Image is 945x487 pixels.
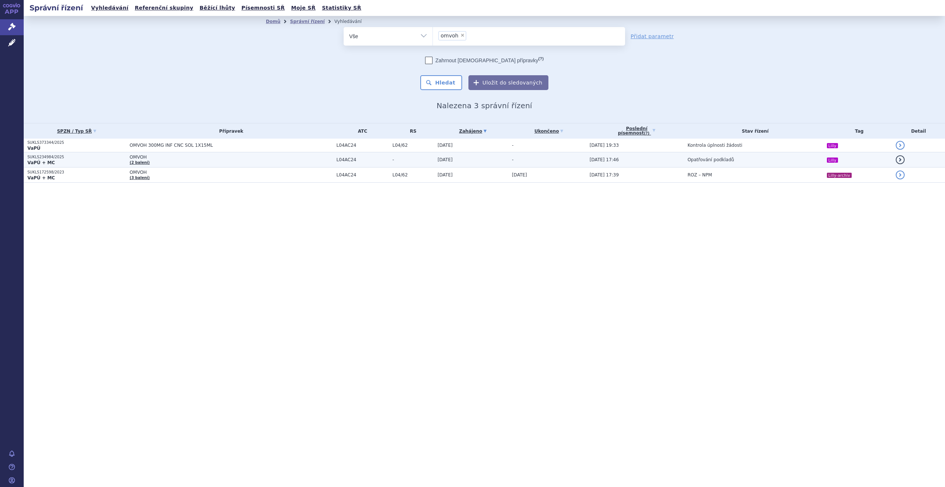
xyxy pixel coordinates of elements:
[333,123,389,139] th: ATC
[393,172,434,178] span: L04/62
[334,16,371,27] li: Vyhledávání
[590,157,619,162] span: [DATE] 17:46
[512,143,513,148] span: -
[468,31,472,40] input: omvoh
[290,19,325,24] a: Správní řízení
[27,146,40,151] strong: VaPÚ
[590,143,619,148] span: [DATE] 19:33
[438,126,508,136] a: Zahájeno
[441,33,458,38] span: omvoh
[130,143,315,148] span: OMVOH 300MG INF CNC SOL 1X15ML
[896,170,905,179] a: detail
[827,173,852,178] i: Lilly-archiv
[684,123,823,139] th: Stav řízení
[239,3,287,13] a: Písemnosti SŘ
[590,123,684,139] a: Poslednípísemnost(?)
[823,123,892,139] th: Tag
[126,123,333,139] th: Přípravek
[27,170,126,175] p: SUKLS172598/2023
[538,56,544,61] abbr: (?)
[688,157,734,162] span: Opatřování podkladů
[130,170,315,175] span: OMVOH
[896,141,905,150] a: detail
[27,175,55,180] strong: VaPÚ + MC
[266,19,280,24] a: Domů
[892,123,945,139] th: Detail
[27,140,126,145] p: SUKLS373344/2025
[437,101,532,110] span: Nalezena 3 správní řízení
[389,123,434,139] th: RS
[512,172,527,178] span: [DATE]
[289,3,318,13] a: Moje SŘ
[197,3,237,13] a: Běžící lhůty
[438,143,453,148] span: [DATE]
[130,160,150,165] a: (2 balení)
[631,33,674,40] a: Přidat parametr
[89,3,131,13] a: Vyhledávání
[896,155,905,164] a: detail
[24,3,89,13] h2: Správní řízení
[425,57,544,64] label: Zahrnout [DEMOGRAPHIC_DATA] přípravky
[337,172,389,178] span: L04AC24
[320,3,363,13] a: Statistiky SŘ
[420,75,462,90] button: Hledat
[337,157,389,162] span: L04AC24
[393,143,434,148] span: L04/62
[27,126,126,136] a: SPZN / Typ SŘ
[644,131,650,136] abbr: (?)
[512,126,586,136] a: Ukončeno
[590,172,619,178] span: [DATE] 17:39
[512,157,513,162] span: -
[688,143,742,148] span: Kontrola úplnosti žádosti
[688,172,712,178] span: ROZ – NPM
[438,157,453,162] span: [DATE]
[27,155,126,160] p: SUKLS234984/2025
[130,155,315,160] span: OMVOH
[393,157,434,162] span: -
[337,143,389,148] span: L04AC24
[460,33,465,37] span: ×
[133,3,196,13] a: Referenční skupiny
[438,172,453,178] span: [DATE]
[468,75,548,90] button: Uložit do sledovaných
[130,176,150,180] a: (3 balení)
[27,160,55,165] strong: VaPÚ + MC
